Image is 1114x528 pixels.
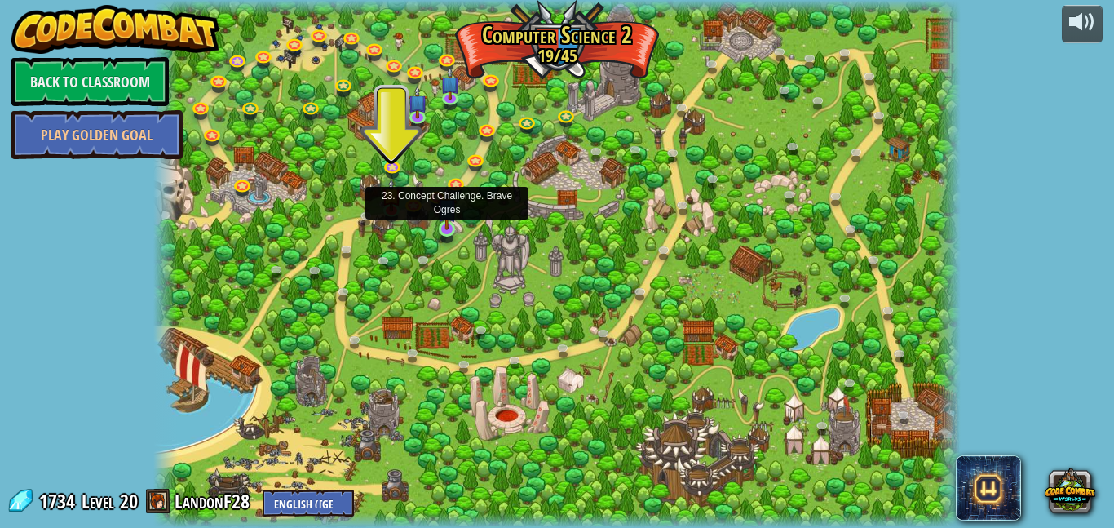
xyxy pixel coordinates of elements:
button: Adjust volume [1062,5,1103,43]
img: level-banner-started.png [382,179,401,211]
span: 1734 [39,488,80,514]
a: Back to Classroom [11,57,169,106]
img: level-banner-unstarted-subscriber.png [440,67,459,100]
img: level-banner-unstarted-subscriber.png [408,86,427,118]
img: level-banner-unstarted-subscriber.png [437,186,456,230]
span: 20 [120,488,138,514]
span: Level [82,488,114,515]
a: Play Golden Goal [11,110,183,159]
img: CodeCombat - Learn how to code by playing a game [11,5,220,54]
a: LandonF28 [175,488,254,514]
